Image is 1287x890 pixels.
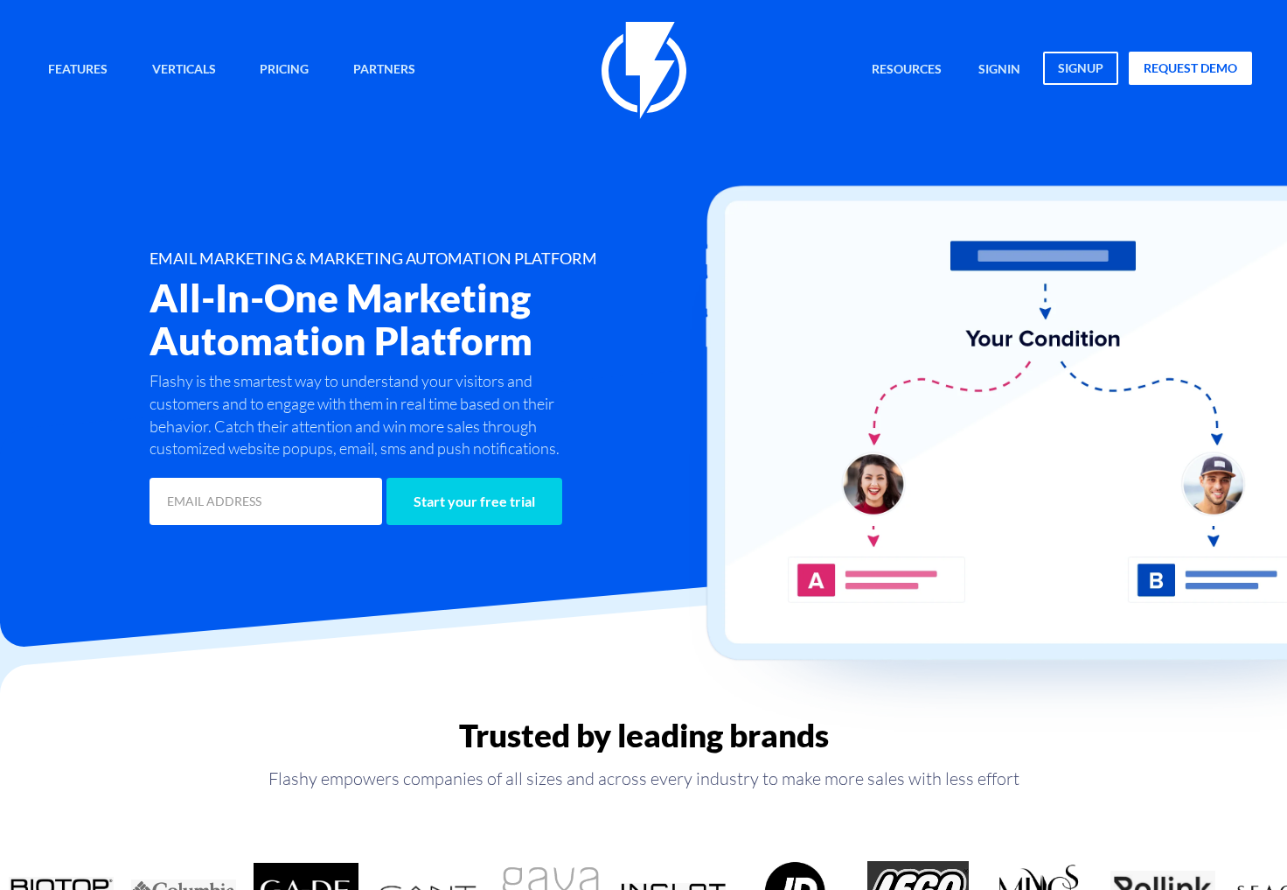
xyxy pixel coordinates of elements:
[859,52,955,89] a: Resources
[150,370,580,460] p: Flashy is the smartest way to understand your visitors and customers and to engage with them in r...
[150,250,732,268] h1: EMAIL MARKETING & MARKETING AUTOMATION PLATFORM
[386,478,562,525] input: Start your free trial
[247,52,322,89] a: Pricing
[150,277,732,361] h2: All-In-One Marketing Automation Platform
[1129,52,1252,85] a: request demo
[340,52,428,89] a: Partners
[1043,52,1118,85] a: signup
[965,52,1033,89] a: signin
[35,52,121,89] a: Features
[139,52,229,89] a: Verticals
[150,478,382,525] input: EMAIL ADDRESS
